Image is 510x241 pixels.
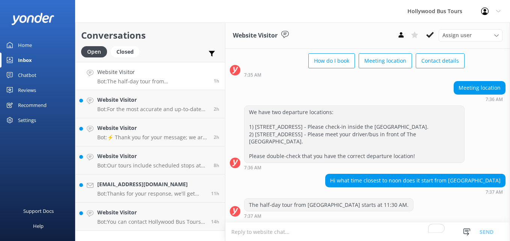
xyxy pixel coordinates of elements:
div: Sep 03 2025 07:35am (UTC -07:00) America/Tijuana [244,72,465,77]
span: Sep 03 2025 07:07am (UTC -07:00) America/Tijuana [214,134,219,140]
strong: 7:35 AM [244,73,261,77]
p: Bot: You can contact Hollywood Bus Tours by phone at [PHONE_NUMBER] or by email at [EMAIL_ADDRESS... [97,218,205,225]
button: How do I book [308,53,355,68]
div: Hi what time closest to noon does it start from [GEOGRAPHIC_DATA] [326,174,505,187]
h2: Conversations [81,28,219,42]
h4: Website Visitor [97,124,208,132]
div: Support Docs [23,203,54,218]
div: Home [18,38,32,53]
div: Sep 03 2025 07:36am (UTC -07:00) America/Tijuana [244,165,465,170]
a: Open [81,47,111,56]
div: Closed [111,46,139,57]
strong: 7:37 AM [486,190,503,194]
a: Website VisitorBot:For the most accurate and up-to-date schedule, please check our booking system... [75,90,225,118]
div: The half-day tour from [GEOGRAPHIC_DATA] starts at 11:30 AM. [244,199,413,211]
h4: Website Visitor [97,208,205,217]
div: Open [81,46,107,57]
img: yonder-white-logo.png [11,13,54,25]
h4: Website Visitor [97,68,208,76]
div: We have two departure locations: 1) [STREET_ADDRESS] - Please check-in inside the [GEOGRAPHIC_DAT... [244,106,464,163]
div: Help [33,218,44,233]
div: Recommend [18,98,47,113]
span: Sep 02 2025 10:14pm (UTC -07:00) America/Tijuana [211,190,219,197]
div: Sep 03 2025 07:37am (UTC -07:00) America/Tijuana [244,213,413,218]
a: Website VisitorBot:⚡ Thank you for your message; we are connecting you to a team member who will ... [75,118,225,146]
textarea: To enrich screen reader interactions, please activate Accessibility in Grammarly extension settings [225,223,510,241]
p: Bot: For the most accurate and up-to-date schedule, please check our booking system at [URL][DOMA... [97,106,208,113]
div: Sep 03 2025 07:37am (UTC -07:00) America/Tijuana [325,189,505,194]
strong: 7:36 AM [486,97,503,102]
div: Chatbot [18,68,36,83]
a: Website VisitorBot:Our tours include scheduled stops at various points of interest. Please check ... [75,146,225,175]
div: Sep 03 2025 07:36am (UTC -07:00) America/Tijuana [454,96,505,102]
p: Bot: The half-day tour from [GEOGRAPHIC_DATA] starts at 11:30 AM. [97,78,208,85]
h4: Website Visitor [97,152,208,160]
div: Reviews [18,83,36,98]
span: Sep 03 2025 07:37am (UTC -07:00) America/Tijuana [214,78,219,84]
p: Bot: Our tours include scheduled stops at various points of interest. Please check the tour descr... [97,162,208,169]
div: Inbox [18,53,32,68]
div: Meeting location [454,81,505,94]
strong: 7:37 AM [244,214,261,218]
a: Website VisitorBot:You can contact Hollywood Bus Tours by phone at [PHONE_NUMBER] or by email at ... [75,203,225,231]
a: [EMAIL_ADDRESS][DOMAIN_NAME]Bot:Thanks for your response, we'll get back to you as soon as we can... [75,175,225,203]
span: Sep 03 2025 12:30am (UTC -07:00) America/Tijuana [214,162,219,169]
p: Bot: Thanks for your response, we'll get back to you as soon as we can during opening hours. [97,190,205,197]
button: Contact details [416,53,465,68]
span: Sep 02 2025 06:22pm (UTC -07:00) America/Tijuana [211,218,219,225]
h4: [EMAIL_ADDRESS][DOMAIN_NAME] [97,180,205,188]
p: Bot: ⚡ Thank you for your message; we are connecting you to a team member who will be with you sh... [97,134,208,141]
span: Assign user [442,31,472,39]
span: Sep 03 2025 07:15am (UTC -07:00) America/Tijuana [214,106,219,112]
h4: Website Visitor [97,96,208,104]
h3: Website Visitor [233,31,278,41]
div: Settings [18,113,36,128]
strong: 7:36 AM [244,166,261,170]
div: Assign User [439,29,502,41]
a: Website VisitorBot:The half-day tour from [GEOGRAPHIC_DATA] starts at 11:30 AM.1h [75,62,225,90]
a: Closed [111,47,143,56]
button: Meeting location [359,53,412,68]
